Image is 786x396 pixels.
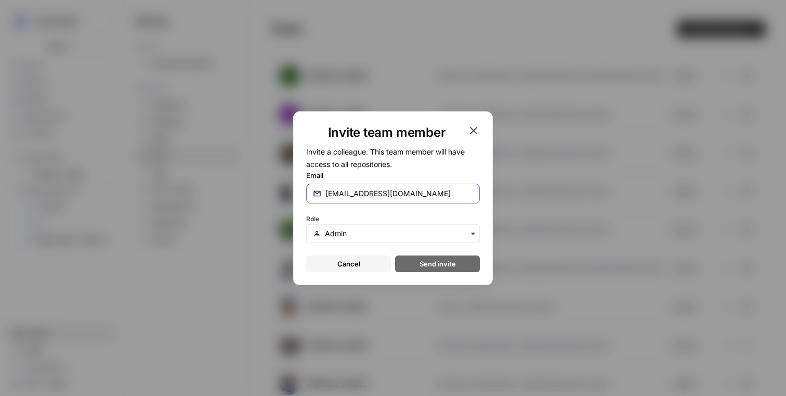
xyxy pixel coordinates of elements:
label: Email [306,170,480,181]
span: Invite a colleague. This team member will have access to all repositories. [306,147,465,169]
button: Send invite [395,256,480,272]
input: email@company.com [325,188,473,199]
h1: Invite team member [306,124,467,141]
button: Cancel [306,256,391,272]
span: Cancel [337,259,360,269]
input: Admin [325,228,473,239]
span: Role [306,215,319,223]
span: Send invite [420,259,456,269]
